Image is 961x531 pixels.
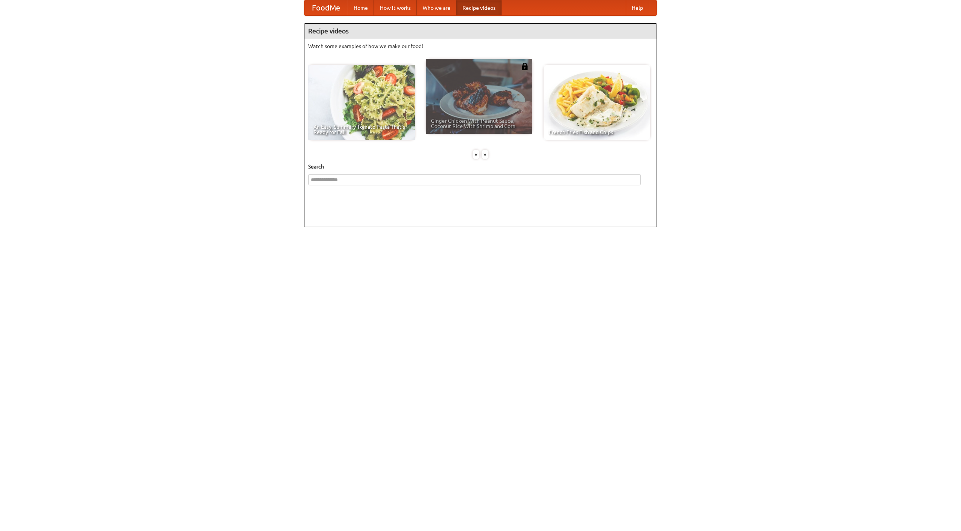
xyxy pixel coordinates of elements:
[549,129,645,135] span: French Fries Fish and Chips
[417,0,456,15] a: Who we are
[374,0,417,15] a: How it works
[348,0,374,15] a: Home
[544,65,650,140] a: French Fries Fish and Chips
[308,65,415,140] a: An Easy, Summery Tomato Pasta That's Ready for Fall
[521,63,529,70] img: 483408.png
[308,42,653,50] p: Watch some examples of how we make our food!
[304,24,657,39] h4: Recipe videos
[456,0,502,15] a: Recipe videos
[304,0,348,15] a: FoodMe
[473,150,479,159] div: «
[626,0,649,15] a: Help
[313,124,410,135] span: An Easy, Summery Tomato Pasta That's Ready for Fall
[308,163,653,170] h5: Search
[482,150,488,159] div: »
